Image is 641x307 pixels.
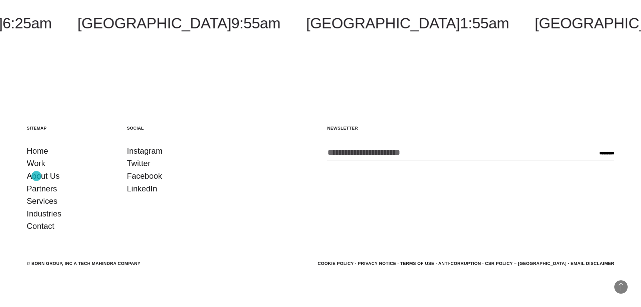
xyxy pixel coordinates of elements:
span: 1:55am [460,15,509,32]
span: 6:25am [3,15,52,32]
button: Back to Top [614,280,628,294]
a: Contact [27,220,54,233]
a: Cookie Policy [317,261,354,266]
a: Industries [27,207,61,220]
a: Partners [27,182,57,195]
a: [GEOGRAPHIC_DATA]1:55am [306,15,509,32]
a: [GEOGRAPHIC_DATA]9:55am [77,15,280,32]
h5: Sitemap [27,125,114,131]
a: LinkedIn [127,182,157,195]
a: Privacy Notice [358,261,396,266]
a: About Us [27,170,60,182]
a: Work [27,157,45,170]
a: Home [27,145,48,157]
a: Email Disclaimer [571,261,614,266]
a: Services [27,195,57,207]
a: CSR POLICY – [GEOGRAPHIC_DATA] [485,261,567,266]
a: Anti-Corruption [438,261,481,266]
a: Twitter [127,157,151,170]
a: Instagram [127,145,163,157]
h5: Social [127,125,214,131]
a: Facebook [127,170,162,182]
h5: Newsletter [327,125,614,131]
div: © BORN GROUP, INC A Tech Mahindra Company [27,260,141,267]
a: Terms of Use [400,261,434,266]
span: 9:55am [231,15,280,32]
